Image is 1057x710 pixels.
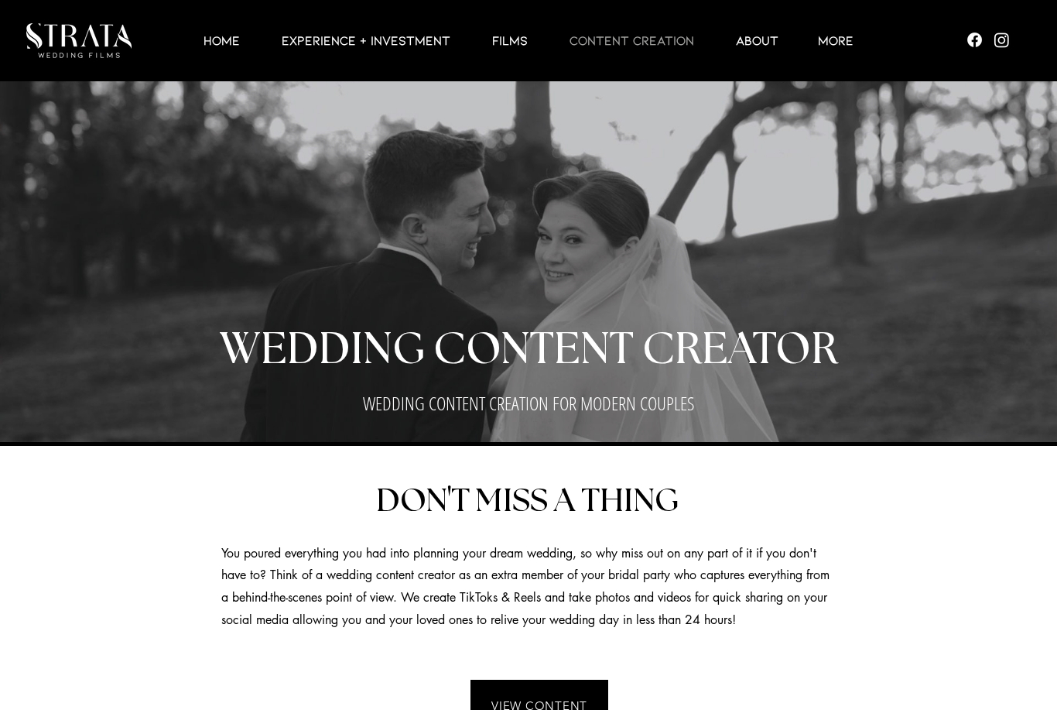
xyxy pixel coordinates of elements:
[484,31,535,50] p: Films
[562,31,702,50] p: CONTENT CREATION
[810,31,861,50] p: More
[451,485,679,517] span: T MISS A THING
[472,31,549,50] a: Films
[26,23,132,58] img: LUX STRATA TEST_edited.png
[549,31,716,50] a: CONTENT CREATION
[376,485,447,517] span: DON
[447,479,451,520] span: '
[196,31,248,50] p: HOME
[728,31,786,50] p: ABOUT
[184,31,260,50] a: HOME
[260,31,472,50] a: EXPERIENCE + INVESTMENT
[363,390,694,416] span: WEDDING CONTENT CREATION FOR MODERN COUPLES
[221,545,830,628] span: You poured everything you had into planning your dream wedding, so why miss out on any part of it...
[965,30,1011,50] ul: Social Bar
[219,328,838,372] span: WEDDING CONTENT CREATOR
[274,31,458,50] p: EXPERIENCE + INVESTMENT
[716,31,799,50] a: ABOUT
[147,31,910,50] nav: Site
